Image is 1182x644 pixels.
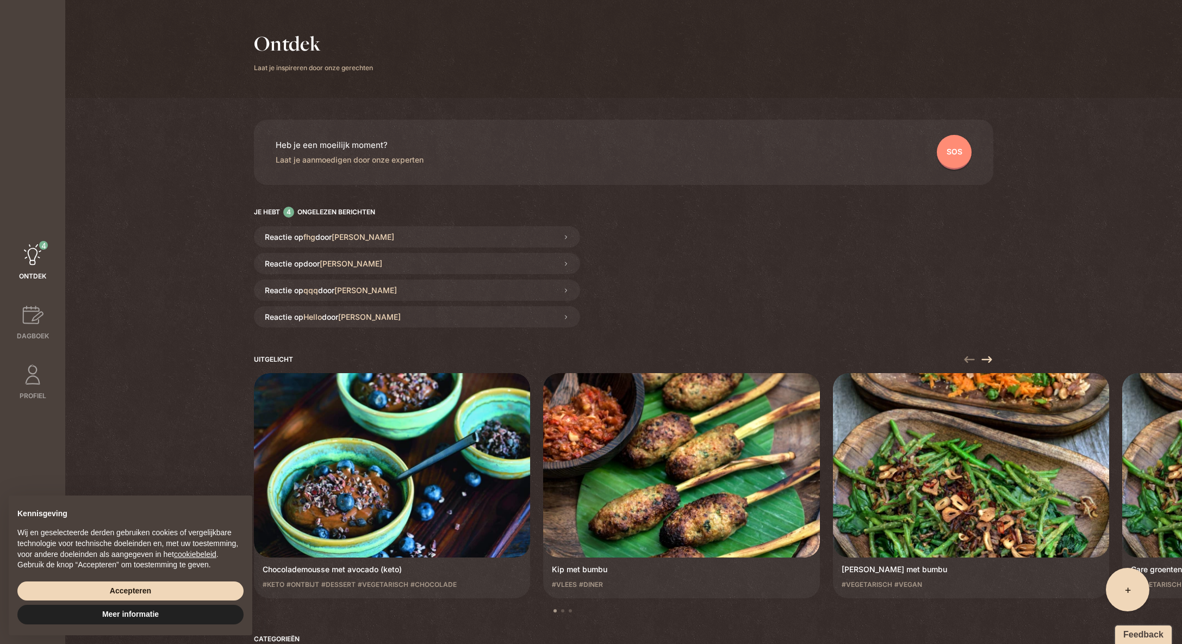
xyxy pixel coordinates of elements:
[254,609,872,612] div: Carousel Pagination
[276,139,424,151] p: Heb je een moeilijk moment?
[17,605,244,624] button: Meer informatie
[19,271,46,281] span: Ontdek
[303,232,315,242] span: fhg
[303,286,318,295] span: qqq
[579,580,603,590] span: #diner
[553,609,557,612] button: Carousel Page 1 (Current Slide)
[287,580,319,590] span: #ontbijt
[17,331,49,341] span: Dagboek
[334,286,397,295] span: [PERSON_NAME]
[17,509,244,519] h2: Kennisgeving
[842,563,1100,575] p: [PERSON_NAME] met bumbu
[276,153,424,166] p: Laat je aanmoedigen door onze experten
[39,241,48,250] span: 4
[937,135,972,170] div: SOS
[254,355,993,364] h2: Uitgelicht
[254,30,993,58] h1: Ontdek
[320,259,382,268] span: [PERSON_NAME]
[1131,580,1181,590] span: #vegetarisch
[1110,622,1174,644] iframe: Ybug feedback widget
[254,253,580,274] a: Reactie opdoor[PERSON_NAME]
[842,580,892,590] span: #vegetarisch
[283,207,294,218] span: 4
[254,280,580,301] a: Reactie opqqqdoor[PERSON_NAME]
[321,580,356,590] span: #dessert
[303,312,322,321] span: Hello
[263,563,521,575] p: Chocolademousse met avocado (keto)
[552,580,577,590] span: #vlees
[1124,582,1131,597] span: +
[265,231,394,243] p: Reactie op door
[410,580,457,590] span: #chocolade
[174,550,216,559] a: cookiebeleid
[254,207,280,217] span: Je hebt
[894,580,922,590] span: #vegan
[17,560,244,571] p: Gebruik de knop “Accepteren” om toestemming te geven.
[254,373,530,598] a: Chocolademousse met avocado (keto)#keto#ontbijt#dessert#vegetarisch#chocolade
[265,311,401,323] p: Reactie op door
[254,634,993,644] h2: Categorieën
[552,563,811,575] p: Kip met bumbu
[17,528,244,560] p: Wij en geselecteerde derden gebruiken cookies of vergelijkbare technologie voor technische doelei...
[254,63,993,73] p: Laat je inspireren door onze gerechten
[338,312,401,321] span: [PERSON_NAME]
[569,609,572,612] button: Carousel Page 3
[265,284,397,296] p: Reactie op door
[543,373,819,598] a: Kip met bumbu#vlees#diner
[963,355,993,364] div: Carousel Navigation
[254,226,580,247] a: Reactie opfhgdoor[PERSON_NAME]
[17,581,244,601] button: Accepteren
[254,306,580,327] a: Reactie opHellodoor[PERSON_NAME]
[297,207,375,217] span: ongelezen berichten
[263,580,284,590] span: #keto
[265,257,382,270] p: Reactie op door
[561,609,564,612] button: Carousel Page 2
[358,580,408,590] span: #vegetarisch
[332,232,394,242] span: [PERSON_NAME]
[20,391,46,401] span: Profiel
